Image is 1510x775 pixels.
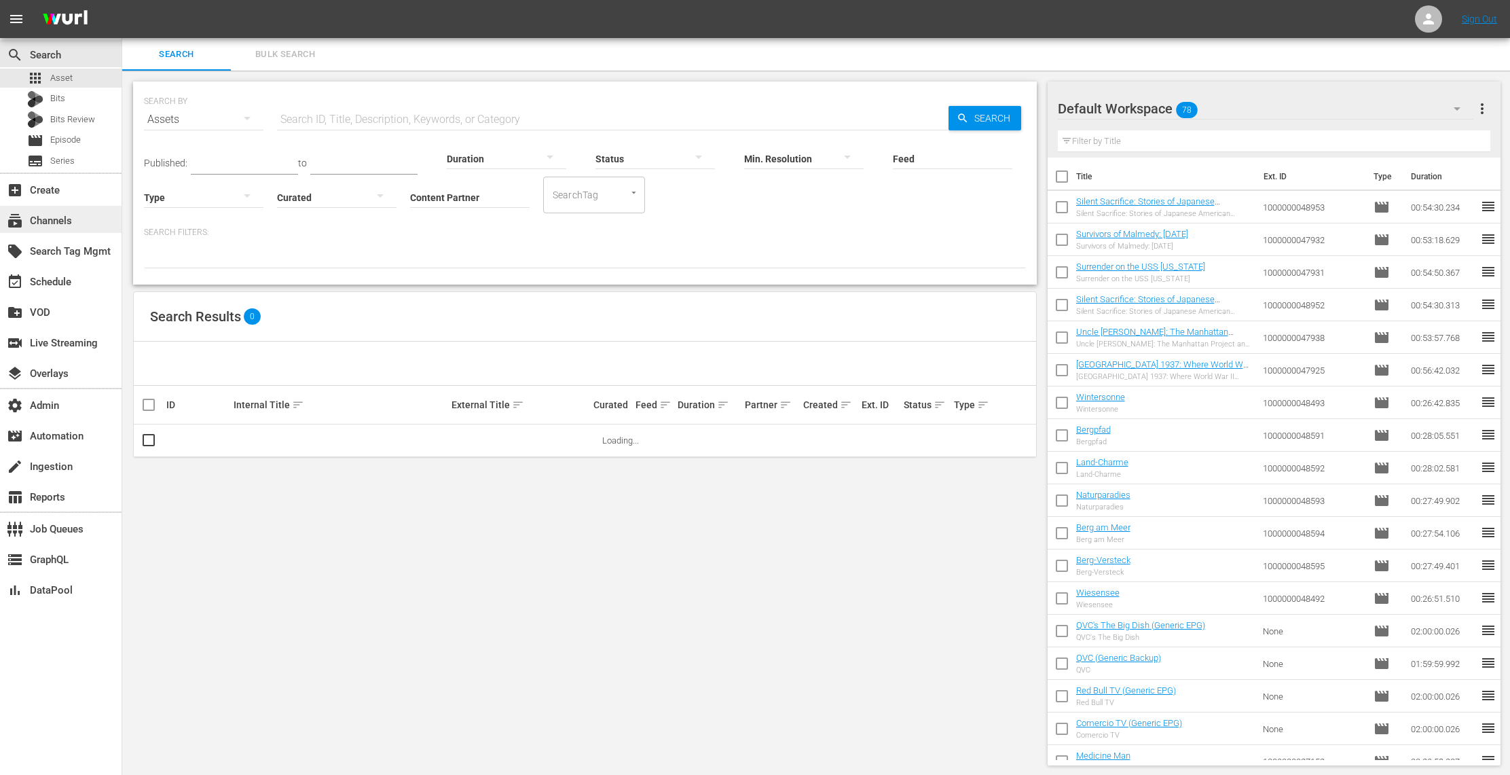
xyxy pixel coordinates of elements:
a: Wiesensee [1076,588,1120,598]
span: sort [840,399,852,411]
div: Duration [678,397,741,413]
span: reorder [1480,427,1496,443]
div: Survivors of Malmedy: [DATE] [1076,242,1188,251]
div: Feed [636,397,674,413]
div: Ext. ID [862,399,900,410]
a: Surrender on the USS [US_STATE] [1076,262,1205,272]
button: Search [949,106,1021,130]
span: Search Tag Mgmt [7,243,23,259]
td: 1000000048493 [1257,386,1369,419]
a: Sign Out [1462,14,1497,24]
span: Episode [1374,721,1390,737]
td: 00:53:57.768 [1405,321,1480,354]
td: 1000000048492 [1257,582,1369,615]
a: Berg am Meer [1076,522,1130,533]
div: Comercio TV [1076,731,1182,740]
span: Episode [1374,362,1390,378]
a: Bergpfad [1076,425,1111,435]
span: reorder [1480,753,1496,769]
span: Episode [1374,688,1390,704]
button: Open [627,186,640,199]
span: Episode [1374,427,1390,444]
span: sort [779,399,792,411]
span: reorder [1480,296,1496,312]
td: 00:28:05.551 [1405,419,1480,452]
span: sort [977,399,989,411]
span: Loading... [602,435,639,446]
a: Berg-Versteck [1076,555,1130,565]
span: Published: [144,158,187,168]
td: None [1257,680,1369,713]
div: Internal Title [234,397,447,413]
span: reorder [1480,264,1496,280]
td: 1000000047938 [1257,321,1369,354]
span: sort [934,399,946,411]
td: 00:54:30.234 [1405,191,1480,223]
span: sort [659,399,671,411]
span: Create [7,182,23,198]
span: VOD [7,304,23,321]
span: reorder [1480,492,1496,508]
div: ID [166,399,229,410]
span: more_vert [1474,101,1490,117]
div: Curated [593,399,631,410]
span: Search [130,47,223,62]
span: Asset [50,71,73,85]
td: 00:26:51.510 [1405,582,1480,615]
td: 00:27:54.106 [1405,517,1480,549]
span: menu [8,11,24,27]
span: Episode [1374,558,1390,574]
div: QVC [1076,666,1161,674]
span: Bulk Search [239,47,331,62]
span: Series [50,154,75,168]
span: Episode [1374,623,1390,639]
td: 1000000047932 [1257,223,1369,256]
span: 0 [244,308,261,325]
td: 1000000047925 [1257,354,1369,386]
span: 78 [1176,96,1198,124]
div: [GEOGRAPHIC_DATA] 1937: Where World War II Began [1076,372,1252,381]
div: Silent Sacrifice: Stories of Japanese American Incarceration - Part 2 [1076,209,1252,218]
div: Assets [144,101,263,139]
td: 00:54:50.367 [1405,256,1480,289]
span: Episode [1374,232,1390,248]
span: Series [27,153,43,169]
span: Search [7,47,23,63]
span: sort [292,399,304,411]
div: Surrender on the USS [US_STATE] [1076,274,1205,283]
button: more_vert [1474,92,1490,125]
div: Wiesensee [1076,600,1120,609]
span: GraphQL [7,552,23,568]
div: Created [803,397,858,413]
span: Bits [50,92,65,105]
span: Episode [27,132,43,149]
span: Episode [1374,264,1390,281]
td: 00:27:49.902 [1405,484,1480,517]
td: 00:26:42.835 [1405,386,1480,419]
td: 1000000048952 [1257,289,1369,321]
th: Duration [1403,158,1484,196]
span: reorder [1480,655,1496,671]
div: QVC's The Big Dish [1076,633,1205,642]
td: None [1257,713,1369,745]
div: Type [954,397,983,413]
td: None [1257,615,1369,647]
a: Uncle [PERSON_NAME]: The Manhattan Project and Beyond [1076,327,1234,347]
span: reorder [1480,231,1496,247]
td: 1000000048591 [1257,419,1369,452]
td: 00:27:49.401 [1405,549,1480,582]
td: 1000000048953 [1257,191,1369,223]
div: Bits Review [27,111,43,128]
span: Channels [7,213,23,229]
div: Bergpfad [1076,437,1111,446]
div: Uncle [PERSON_NAME]: The Manhattan Project and Beyond [1076,340,1252,348]
span: reorder [1480,720,1496,736]
div: Land-Charme [1076,470,1128,479]
td: 02:00:00.026 [1405,713,1480,745]
span: Episode [1374,525,1390,541]
th: Title [1076,158,1256,196]
span: sort [717,399,729,411]
span: Admin [7,397,23,414]
span: reorder [1480,622,1496,638]
span: reorder [1480,198,1496,215]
